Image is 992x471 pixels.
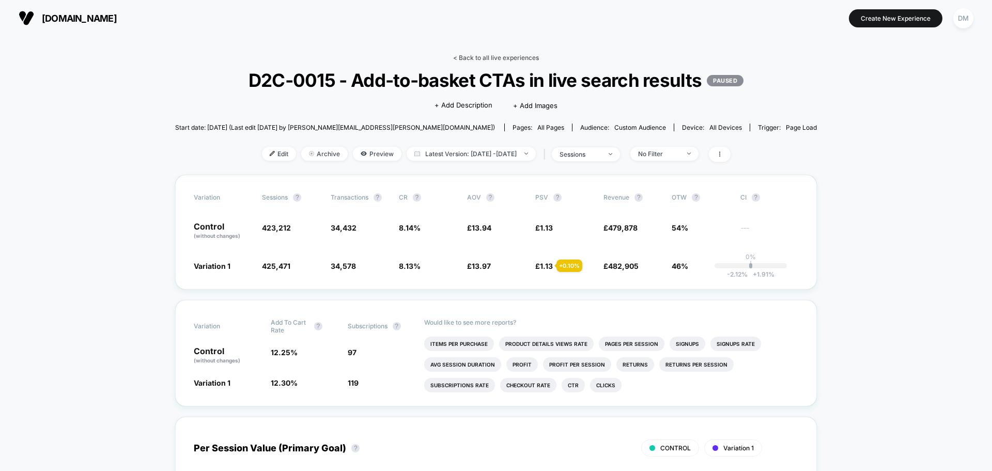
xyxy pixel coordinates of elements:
button: ? [634,193,643,202]
span: 1.13 [540,262,553,270]
span: 479,878 [608,223,638,232]
span: Preview [353,147,401,161]
span: CONTROL [660,444,691,452]
span: Variation 1 [194,262,230,270]
li: Signups [670,337,705,351]
li: Signups Rate [710,337,761,351]
button: ? [486,193,494,202]
span: Latest Version: [DATE] - [DATE] [407,147,536,161]
span: Archive [301,147,348,161]
span: 1.91 % [748,270,774,278]
span: OTW [672,193,729,202]
span: 1.13 [540,223,553,232]
button: ? [413,193,421,202]
img: calendar [414,151,420,156]
span: £ [467,223,491,232]
li: Clicks [590,378,622,392]
span: + Add Images [513,101,557,110]
button: ? [374,193,382,202]
span: | [541,147,552,162]
span: 13.97 [472,262,491,270]
li: Pages Per Session [599,337,664,351]
button: ? [293,193,301,202]
span: (without changes) [194,233,240,239]
button: ? [314,322,322,330]
li: Product Details Views Rate [499,337,594,351]
li: Avg Session Duration [424,357,501,372]
div: + 0.10 % [556,260,582,272]
li: Items Per Purchase [424,337,494,351]
span: 54% [672,223,688,232]
li: Checkout Rate [500,378,556,392]
span: 482,905 [608,262,639,270]
li: Profit [506,357,538,372]
span: £ [535,262,553,270]
button: [DOMAIN_NAME] [16,10,120,26]
span: £ [603,223,638,232]
span: 34,578 [331,262,356,270]
div: Audience: [580,124,666,131]
span: Device: [674,124,750,131]
span: 8.13 % [399,262,421,270]
span: 423,212 [262,223,291,232]
span: 12.30 % [271,378,298,387]
span: + Add Description [435,100,492,111]
span: £ [535,223,553,232]
p: | [750,261,752,268]
span: CR [399,193,408,201]
span: 34,432 [331,223,357,232]
span: Transactions [331,193,368,201]
span: 13.94 [472,223,491,232]
span: Edit [262,147,296,161]
span: Start date: [DATE] (Last edit [DATE] by [PERSON_NAME][EMAIL_ADDRESS][PERSON_NAME][DOMAIN_NAME]) [175,124,495,131]
li: Profit Per Session [543,357,611,372]
img: end [687,153,691,155]
button: DM [950,8,977,29]
span: Sessions [262,193,288,201]
button: ? [351,444,360,452]
span: Variation 1 [723,444,754,452]
span: -2.12 % [727,270,748,278]
span: D2C-0015 - Add-to-basket CTAs in live search results [207,69,784,91]
img: end [309,151,314,156]
span: 12.25 % [271,348,298,357]
img: end [609,153,612,155]
p: 0% [746,253,756,261]
img: Visually logo [19,10,34,26]
span: Variation [194,193,251,202]
span: £ [467,262,491,270]
img: edit [270,151,275,156]
button: ? [553,193,562,202]
div: No Filter [638,150,679,158]
span: 46% [672,262,688,270]
li: Subscriptions Rate [424,378,495,392]
span: 8.14 % [399,223,421,232]
span: Variation [194,318,251,334]
li: Returns Per Session [659,357,734,372]
span: 97 [348,348,357,357]
li: Returns [616,357,654,372]
span: Add To Cart Rate [271,318,309,334]
span: 119 [348,378,359,387]
span: Variation 1 [194,378,230,387]
span: all pages [537,124,564,131]
p: Control [194,347,260,364]
span: Page Load [786,124,817,131]
span: AOV [467,193,481,201]
a: < Back to all live experiences [453,54,539,62]
span: --- [740,225,798,240]
span: PSV [535,193,548,201]
span: £ [603,262,639,270]
button: ? [752,193,760,202]
span: Revenue [603,193,629,201]
p: Would like to see more reports? [424,318,798,326]
div: sessions [560,150,601,158]
button: ? [692,193,700,202]
button: ? [393,322,401,330]
span: + [753,270,757,278]
span: (without changes) [194,357,240,363]
span: [DOMAIN_NAME] [42,13,117,24]
button: Create New Experience [849,9,942,27]
p: Control [194,222,252,240]
span: Subscriptions [348,322,388,330]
